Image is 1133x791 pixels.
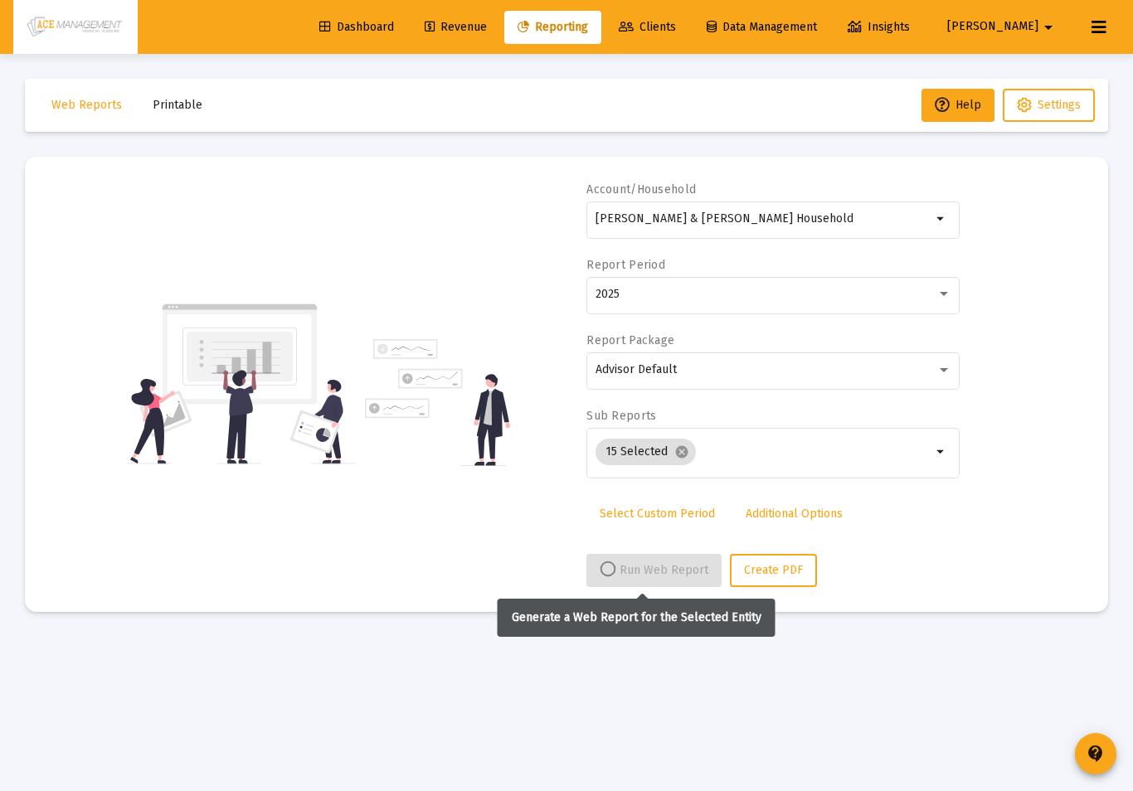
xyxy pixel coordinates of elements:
[707,20,817,34] span: Data Management
[586,409,656,423] label: Sub Reports
[596,212,931,226] input: Search or select an account or household
[744,563,803,577] span: Create PDF
[1038,11,1058,44] mat-icon: arrow_drop_down
[730,554,817,587] button: Create PDF
[605,11,689,44] a: Clients
[586,554,722,587] button: Run Web Report
[927,10,1078,43] button: [PERSON_NAME]
[596,435,931,468] mat-chip-list: Selection
[127,302,355,466] img: reporting
[319,20,394,34] span: Dashboard
[1003,89,1095,122] button: Settings
[153,98,202,112] span: Printable
[504,11,601,44] a: Reporting
[411,11,500,44] a: Revenue
[947,20,1038,34] span: [PERSON_NAME]
[26,11,125,44] img: Dashboard
[931,442,951,462] mat-icon: arrow_drop_down
[139,89,216,122] button: Printable
[600,563,708,577] span: Run Web Report
[674,444,689,459] mat-icon: cancel
[586,182,696,197] label: Account/Household
[1086,744,1106,764] mat-icon: contact_support
[518,20,588,34] span: Reporting
[848,20,910,34] span: Insights
[425,20,487,34] span: Revenue
[1038,98,1081,112] span: Settings
[596,439,696,465] mat-chip: 15 Selected
[600,507,715,521] span: Select Custom Period
[365,339,510,466] img: reporting-alt
[586,333,674,347] label: Report Package
[38,89,135,122] button: Web Reports
[693,11,830,44] a: Data Management
[596,287,620,301] span: 2025
[746,507,843,521] span: Additional Options
[921,89,994,122] button: Help
[931,209,951,229] mat-icon: arrow_drop_down
[586,258,665,272] label: Report Period
[596,362,677,376] span: Advisor Default
[619,20,676,34] span: Clients
[51,98,122,112] span: Web Reports
[834,11,923,44] a: Insights
[935,98,981,112] span: Help
[306,11,407,44] a: Dashboard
